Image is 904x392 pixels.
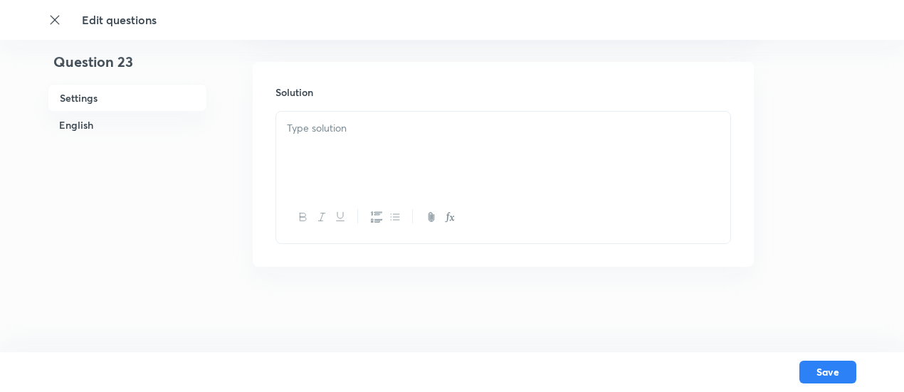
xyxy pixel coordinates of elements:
button: Save [799,361,856,383]
h6: English [48,112,207,138]
h6: Settings [48,84,207,112]
span: Edit questions [82,12,157,27]
h4: Question 23 [48,51,207,84]
h6: Solution [275,85,731,100]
